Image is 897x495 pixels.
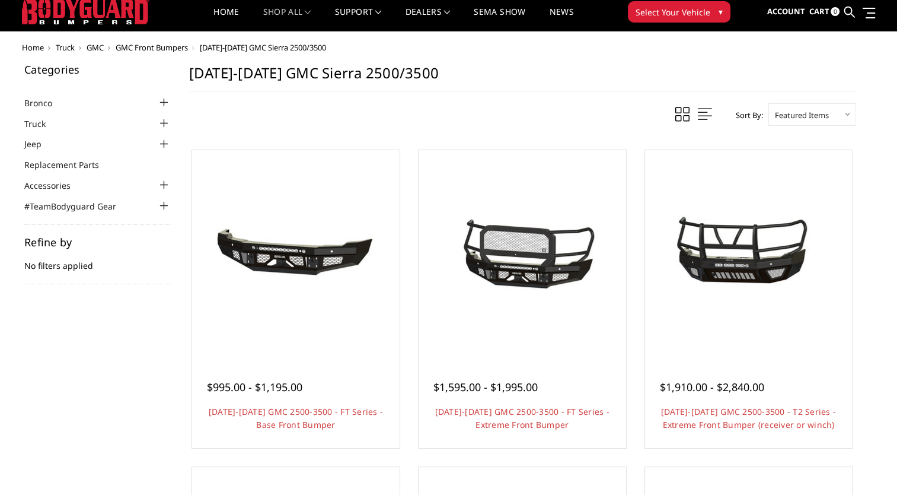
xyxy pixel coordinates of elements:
a: Accessories [24,179,85,192]
a: [DATE]-[DATE] GMC 2500-3500 - T2 Series - Extreme Front Bumper (receiver or winch) [661,406,836,430]
span: Account [767,6,805,17]
span: Select Your Vehicle [636,6,710,18]
a: 2024-2025 GMC 2500-3500 - FT Series - Base Front Bumper 2024-2025 GMC 2500-3500 - FT Series - Bas... [195,153,397,355]
label: Sort By: [729,106,763,124]
a: Replacement Parts [24,158,114,171]
h5: Refine by [24,237,171,247]
span: Cart [809,6,829,17]
a: Truck [24,118,60,130]
a: GMC [87,42,104,53]
span: ▾ [719,5,723,18]
a: 2024-2025 GMC 2500-3500 - FT Series - Extreme Front Bumper 2024-2025 GMC 2500-3500 - FT Series - ... [422,153,623,355]
span: $1,910.00 - $2,840.00 [660,380,764,394]
a: SEMA Show [474,8,525,31]
a: shop all [263,8,311,31]
a: GMC Front Bumpers [116,42,188,53]
span: $1,595.00 - $1,995.00 [433,380,538,394]
a: Jeep [24,138,56,150]
a: [DATE]-[DATE] GMC 2500-3500 - FT Series - Base Front Bumper [209,406,383,430]
a: 2024-2025 GMC 2500-3500 - T2 Series - Extreme Front Bumper (receiver or winch) 2024-2025 GMC 2500... [648,153,850,355]
a: Bronco [24,97,67,109]
h5: Categories [24,64,171,75]
a: Truck [56,42,75,53]
a: News [549,8,573,31]
a: Support [335,8,382,31]
span: $995.00 - $1,195.00 [207,380,302,394]
div: No filters applied [24,237,171,284]
a: [DATE]-[DATE] GMC 2500-3500 - FT Series - Extreme Front Bumper [435,406,609,430]
a: Home [22,42,44,53]
button: Select Your Vehicle [628,1,730,23]
a: Dealers [406,8,451,31]
a: Home [213,8,239,31]
h1: [DATE]-[DATE] GMC Sierra 2500/3500 [189,64,855,91]
span: [DATE]-[DATE] GMC Sierra 2500/3500 [200,42,326,53]
span: 0 [831,7,839,16]
a: #TeamBodyguard Gear [24,200,131,212]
